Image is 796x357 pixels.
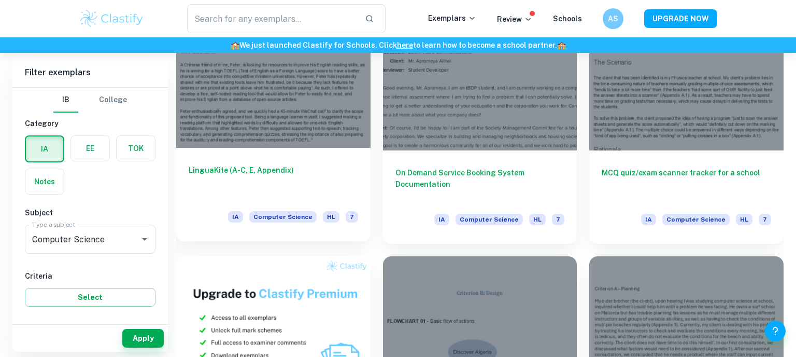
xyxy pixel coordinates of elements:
p: Review [497,13,532,25]
span: Computer Science [249,211,317,223]
span: HL [323,211,339,223]
span: 7 [759,214,771,225]
span: IA [228,211,243,223]
h6: Grade [25,319,155,331]
input: Search for any exemplars... [187,4,357,33]
a: On Demand Service Booking System DocumentationIAComputer ScienceHL7 [383,5,577,244]
h6: We just launched Clastify for Schools. Click to learn how to become a school partner. [2,39,794,51]
span: IA [641,214,656,225]
div: Filter type choice [53,88,127,113]
button: Help and Feedback [765,321,786,341]
h6: Filter exemplars [12,58,168,87]
button: Select [25,288,155,307]
button: Open [137,232,152,246]
button: College [99,88,127,113]
button: AS [603,8,623,29]
a: here [397,41,413,49]
span: 7 [552,214,564,225]
button: EE [71,136,109,161]
span: 🏫 [557,41,566,49]
h6: Category [25,118,155,129]
h6: LinguaKite (A-C, E, Appendix) [189,164,358,199]
h6: MCQ quiz/exam scanner tracker for a school [602,167,771,201]
span: HL [529,214,546,225]
p: Exemplars [428,12,476,24]
button: UPGRADE NOW [644,9,717,28]
a: Schools [553,15,582,23]
button: TOK [117,136,155,161]
a: LinguaKite (A-C, E, Appendix)IAComputer ScienceHL7 [176,5,371,244]
h6: Criteria [25,270,155,282]
span: IA [434,214,449,225]
span: HL [736,214,752,225]
h6: AS [607,13,619,24]
span: 7 [346,211,358,223]
button: IB [53,88,78,113]
button: IA [26,136,63,161]
button: Apply [122,329,164,348]
button: Notes [25,169,64,194]
h6: On Demand Service Booking System Documentation [395,167,565,201]
a: MCQ quiz/exam scanner tracker for a schoolIAComputer ScienceHL7 [589,5,784,244]
span: Computer Science [456,214,523,225]
span: Computer Science [662,214,730,225]
h6: Subject [25,207,155,218]
img: Clastify logo [79,8,145,29]
span: 🏫 [231,41,239,49]
label: Type a subject [32,220,75,229]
